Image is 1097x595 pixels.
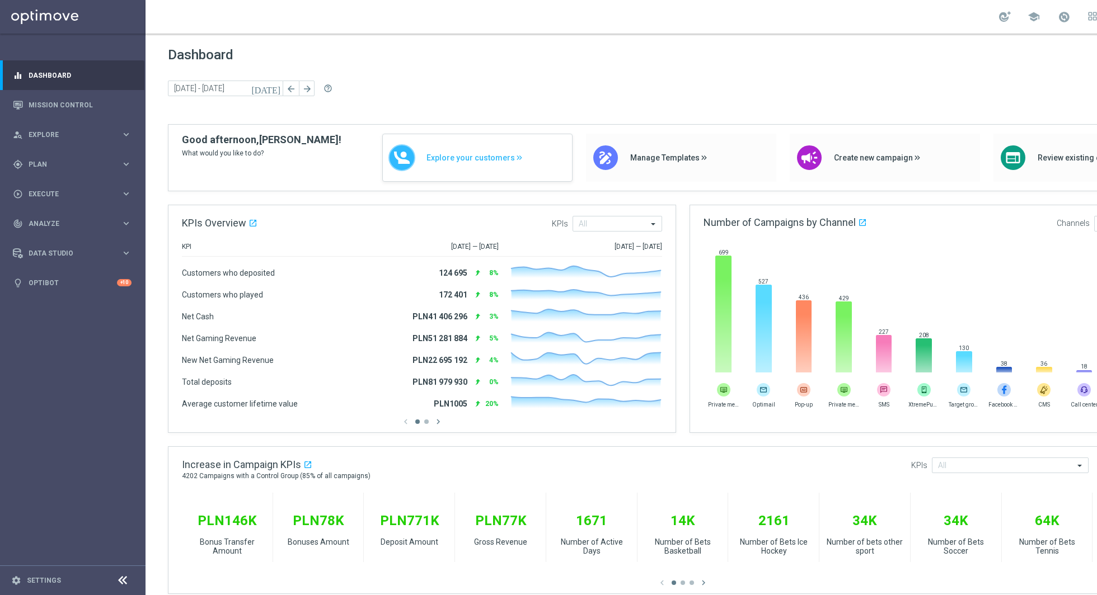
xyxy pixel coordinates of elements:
[12,130,132,139] button: person_search Explore keyboard_arrow_right
[12,278,132,287] button: lightbulb Optibot +10
[13,268,132,297] div: Optibot
[29,250,121,257] span: Data Studio
[29,191,121,197] span: Execute
[12,219,132,228] button: track_changes Analyze keyboard_arrow_right
[13,90,132,120] div: Mission Control
[29,268,117,297] a: Optibot
[12,160,132,169] button: gps_fixed Plan keyboard_arrow_right
[29,90,132,120] a: Mission Control
[117,279,132,286] div: +10
[121,248,132,258] i: keyboard_arrow_right
[13,60,132,90] div: Dashboard
[27,577,61,584] a: Settings
[11,575,21,585] i: settings
[121,218,132,229] i: keyboard_arrow_right
[12,71,132,80] button: equalizer Dashboard
[12,249,132,258] button: Data Studio keyboard_arrow_right
[13,219,23,229] i: track_changes
[13,189,23,199] i: play_circle_outline
[121,188,132,199] i: keyboard_arrow_right
[13,248,121,258] div: Data Studio
[13,219,121,229] div: Analyze
[13,159,121,169] div: Plan
[13,130,121,140] div: Explore
[29,60,132,90] a: Dashboard
[13,130,23,140] i: person_search
[13,278,23,288] i: lightbulb
[1028,11,1040,23] span: school
[29,220,121,227] span: Analyze
[121,129,132,140] i: keyboard_arrow_right
[13,159,23,169] i: gps_fixed
[29,131,121,138] span: Explore
[13,70,23,81] i: equalizer
[13,189,121,199] div: Execute
[121,159,132,169] i: keyboard_arrow_right
[12,190,132,199] button: play_circle_outline Execute keyboard_arrow_right
[12,101,132,110] button: Mission Control
[29,161,121,168] span: Plan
